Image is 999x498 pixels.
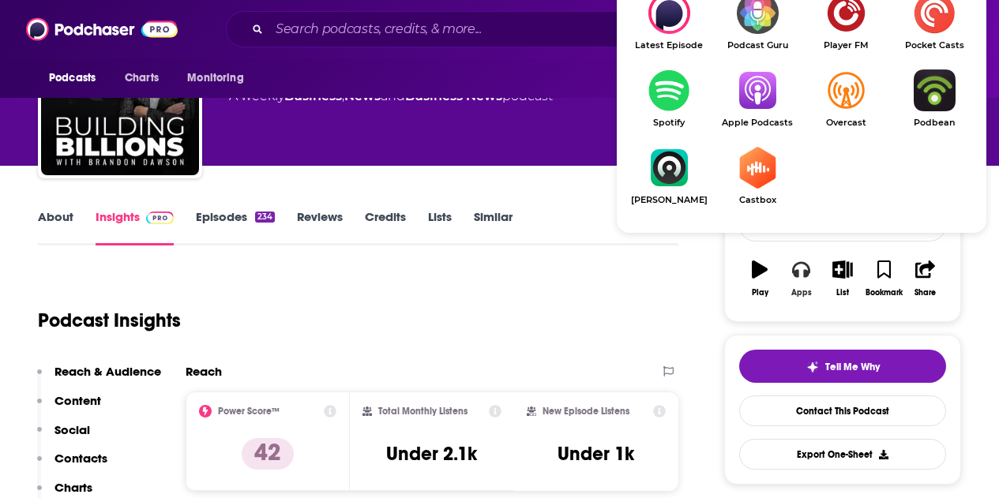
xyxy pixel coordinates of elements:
p: 42 [242,438,294,470]
a: SpotifySpotify [625,69,713,128]
button: Share [905,250,946,307]
div: Bookmark [866,288,903,298]
span: Podcasts [49,67,96,89]
h2: Total Monthly Listens [378,406,468,417]
button: open menu [176,63,264,93]
button: Apps [780,250,821,307]
a: InsightsPodchaser Pro [96,209,174,245]
button: Reach & Audience [37,364,161,393]
span: Player FM [802,40,890,51]
input: Search podcasts, credits, & more... [269,17,677,42]
a: About [38,209,73,245]
button: List [822,250,863,307]
button: Bookmark [863,250,904,307]
a: Credits [365,209,406,245]
p: Social [54,422,90,437]
span: Monitoring [187,67,243,89]
h2: Reach [186,364,222,379]
p: Reach & Audience [54,364,161,379]
span: Spotify [625,118,713,128]
button: Export One-Sheet [739,439,946,470]
a: Similar [474,209,513,245]
button: Play [739,250,780,307]
button: Contacts [37,451,107,480]
span: Overcast [802,118,890,128]
div: Search podcasts, credits, & more... [226,11,820,47]
div: Apps [791,288,812,298]
span: Latest Episode [625,40,713,51]
span: Podbean [890,118,978,128]
a: OvercastOvercast [802,69,890,128]
a: Charts [115,63,168,93]
button: Social [37,422,90,451]
h3: Under 1k [558,442,634,466]
p: Charts [54,480,92,495]
a: CastboxCastbox [713,147,802,205]
button: open menu [38,63,116,93]
a: Contact This Podcast [739,395,946,426]
a: Lists [428,209,452,245]
span: Charts [125,67,159,89]
div: Share [914,288,936,298]
p: Content [54,393,101,408]
button: Content [37,393,101,422]
span: Tell Me Why [825,361,880,373]
img: Podchaser Pro [146,212,174,224]
a: PodbeanPodbean [890,69,978,128]
p: Contacts [54,451,107,466]
span: Podcast Guru [713,40,802,51]
button: tell me why sparkleTell Me Why [739,350,946,383]
h1: Podcast Insights [38,309,181,332]
a: Apple PodcastsApple Podcasts [713,69,802,128]
h3: Under 2.1k [386,442,477,466]
div: 234 [255,212,275,223]
img: Podchaser - Follow, Share and Rate Podcasts [26,14,178,44]
span: Apple Podcasts [713,118,802,128]
div: List [836,288,849,298]
img: tell me why sparkle [806,361,819,373]
a: Castro[PERSON_NAME] [625,147,713,205]
a: Reviews [297,209,343,245]
div: Play [752,288,768,298]
span: [PERSON_NAME] [625,195,713,205]
a: Episodes234 [196,209,275,245]
span: Castbox [713,195,802,205]
h2: New Episode Listens [543,406,629,417]
span: Pocket Casts [890,40,978,51]
h2: Power Score™ [218,406,280,417]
